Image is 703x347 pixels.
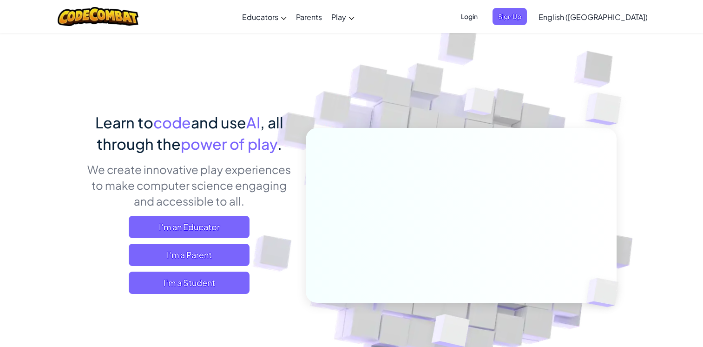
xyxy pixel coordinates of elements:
[246,113,260,132] span: AI
[153,113,191,132] span: code
[129,216,250,238] a: I'm an Educator
[129,244,250,266] a: I'm a Parent
[242,12,278,22] span: Educators
[331,12,346,22] span: Play
[95,113,153,132] span: Learn to
[181,134,277,153] span: power of play
[455,8,483,25] button: Login
[237,4,291,29] a: Educators
[446,69,513,139] img: Overlap cubes
[191,113,246,132] span: and use
[58,7,139,26] img: CodeCombat logo
[87,161,292,209] p: We create innovative play experiences to make computer science engaging and accessible to all.
[534,4,652,29] a: English ([GEOGRAPHIC_DATA])
[277,134,282,153] span: .
[571,259,640,327] img: Overlap cubes
[493,8,527,25] button: Sign Up
[539,12,648,22] span: English ([GEOGRAPHIC_DATA])
[567,70,647,148] img: Overlap cubes
[327,4,359,29] a: Play
[291,4,327,29] a: Parents
[129,272,250,294] button: I'm a Student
